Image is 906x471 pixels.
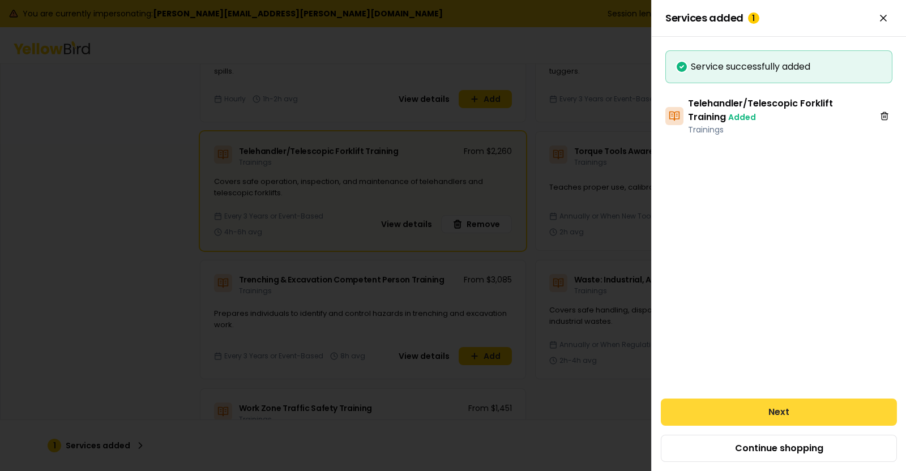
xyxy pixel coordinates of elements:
[748,12,759,24] div: 1
[661,435,897,462] button: Continue shopping
[728,112,756,123] span: Added
[675,60,883,74] div: Service successfully added
[665,12,759,24] span: Services added
[688,124,872,135] p: Trainings
[874,9,892,27] button: Close
[661,399,897,426] button: Next
[688,97,872,124] h3: Telehandler/Telescopic Forklift Training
